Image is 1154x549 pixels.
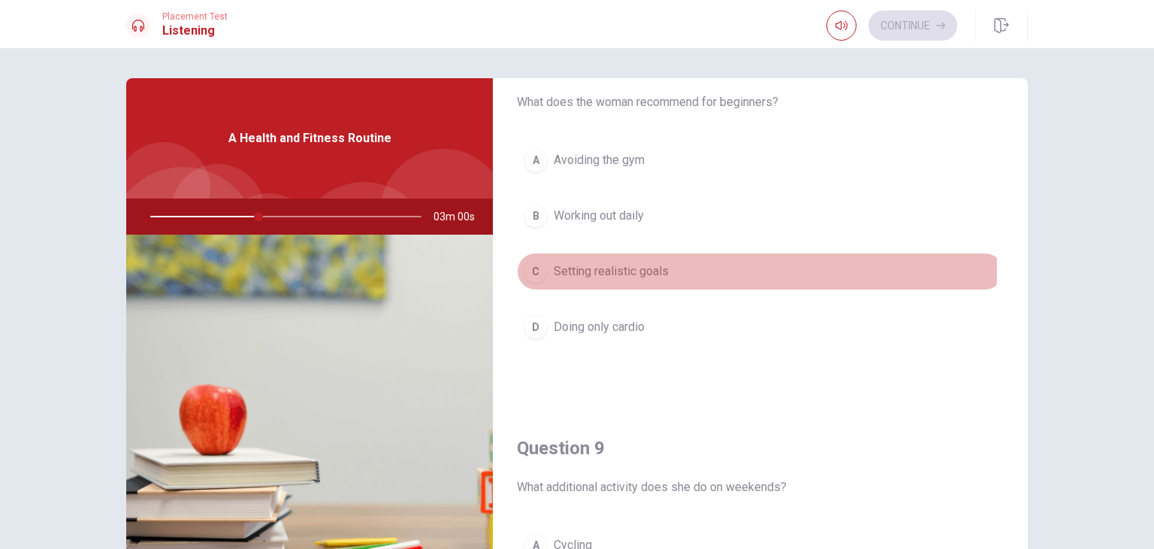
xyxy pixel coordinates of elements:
[162,11,228,22] span: Placement Test
[524,148,548,172] div: A
[554,262,669,281] span: Setting realistic goals
[517,308,1004,346] button: DDoing only cardio
[517,93,1004,111] span: What does the woman recommend for beginners?
[524,204,548,228] div: B
[554,318,645,336] span: Doing only cardio
[524,315,548,339] div: D
[228,129,391,147] span: A Health and Fitness Routine
[554,207,644,225] span: Working out daily
[517,436,1004,460] h4: Question 9
[517,253,1004,290] button: CSetting realistic goals
[554,151,645,169] span: Avoiding the gym
[162,22,228,40] h1: Listening
[517,141,1004,179] button: AAvoiding the gym
[434,199,487,235] span: 03m 00s
[517,197,1004,235] button: BWorking out daily
[517,478,1004,496] span: What additional activity does she do on weekends?
[524,259,548,284] div: C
